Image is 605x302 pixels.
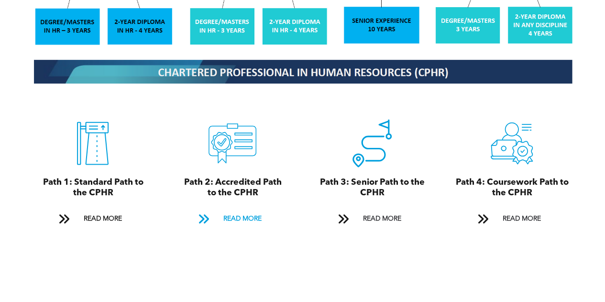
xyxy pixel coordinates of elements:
a: READ MORE [191,210,274,228]
span: READ MORE [220,210,264,228]
a: READ MORE [471,210,553,228]
span: READ MORE [80,210,125,228]
a: READ MORE [52,210,134,228]
span: Path 4: Coursework Path to the CPHR [455,178,568,197]
span: Path 1: Standard Path to the CPHR [43,178,143,197]
a: READ MORE [331,210,413,228]
span: READ MORE [499,210,544,228]
span: Path 3: Senior Path to the CPHR [320,178,425,197]
span: READ MORE [359,210,404,228]
span: Path 2: Accredited Path to the CPHR [184,178,281,197]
